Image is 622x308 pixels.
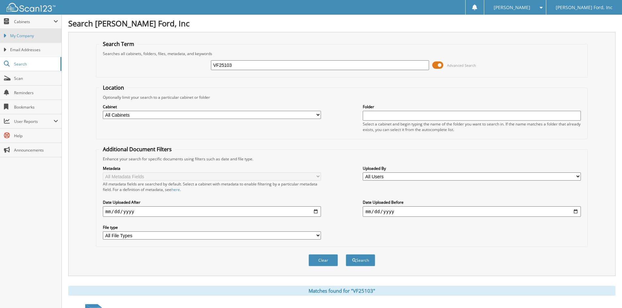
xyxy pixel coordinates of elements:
span: User Reports [14,119,54,124]
span: Advanced Search [447,63,476,68]
iframe: Chat Widget [589,277,622,308]
div: Matches found for "VF25103" [68,286,615,296]
span: Announcements [14,147,58,153]
label: File type [103,225,321,230]
label: Metadata [103,166,321,171]
span: Help [14,133,58,139]
h1: Search [PERSON_NAME] Ford, Inc [68,18,615,29]
div: Optionally limit your search to a particular cabinet or folder [100,95,584,100]
label: Date Uploaded Before [363,199,581,205]
span: Email Addresses [10,47,58,53]
button: Search [346,254,375,266]
div: Select a cabinet and begin typing the name of the folder you want to search in. If the name match... [363,121,581,132]
legend: Additional Document Filters [100,146,175,153]
span: My Company [10,33,58,39]
div: All metadata fields are searched by default. Select a cabinet with metadata to enable filtering b... [103,181,321,192]
div: Enhance your search for specific documents using filters such as date and file type. [100,156,584,162]
label: Cabinet [103,104,321,110]
span: [PERSON_NAME] Ford, Inc [556,6,613,9]
span: [PERSON_NAME] [494,6,530,9]
legend: Search Term [100,40,137,48]
span: Search [14,61,57,67]
span: Cabinets [14,19,54,24]
span: Reminders [14,90,58,95]
label: Uploaded By [363,166,581,171]
label: Folder [363,104,581,110]
span: Bookmarks [14,104,58,110]
input: end [363,206,581,217]
a: here [171,187,180,192]
button: Clear [309,254,338,266]
span: Scan [14,76,58,81]
div: Searches all cabinets, folders, files, metadata, and keywords [100,51,584,56]
label: Date Uploaded After [103,199,321,205]
input: start [103,206,321,217]
img: scan123-logo-white.svg [7,3,56,12]
legend: Location [100,84,127,91]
